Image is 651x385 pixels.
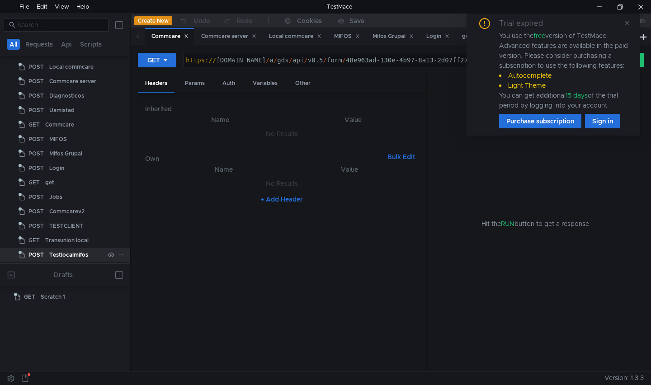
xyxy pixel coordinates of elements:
span: POST [28,161,44,175]
button: Sign in [585,114,620,128]
span: RUN [501,220,514,228]
h6: Own [145,153,384,164]
span: POST [28,132,44,146]
div: Uamistad [49,103,75,117]
button: GET [138,53,176,67]
button: Undo [172,14,217,28]
span: POST [28,219,44,233]
div: Auth [215,75,242,92]
div: Mifos Grupal [373,32,414,41]
div: Commcare [151,32,189,41]
div: Scratch 1 [41,290,65,304]
span: POST [28,103,44,117]
div: Jobs [49,190,62,204]
div: You use the version of TestMace. Advanced features are available in the paid version. Please cons... [499,31,629,110]
span: POST [28,205,44,218]
button: Purchase subscription [499,114,581,128]
span: POST [28,147,44,160]
span: Version: 1.3.3 [604,371,644,385]
div: Commcare server [49,75,96,88]
div: get [462,32,479,41]
div: MIFOS [334,32,360,41]
div: Testlocalmifos [49,248,88,262]
div: Redo [237,15,253,26]
div: Variables [245,75,285,92]
div: GET [147,55,160,65]
div: Headers [138,75,175,93]
div: Transunion local [45,234,89,247]
div: Commcare [45,118,74,131]
nz-embed-empty: No Results [266,179,298,188]
div: Login [49,161,64,175]
span: POST [28,89,44,103]
button: Api [58,39,75,50]
div: Local commcare [269,32,321,41]
div: Drafts [54,269,73,280]
div: Diagnosticos [49,89,84,103]
span: GET [24,290,35,304]
div: Mifos Grupal [49,147,82,160]
button: Bulk Edit [384,151,419,162]
th: Value [288,164,411,175]
button: + Add Header [257,194,307,205]
div: Local commcare [49,60,94,74]
div: You can get additional of the trial period by logging into your account. [499,90,629,110]
div: MIFOS [49,132,67,146]
div: Save [349,18,364,24]
input: Search... [17,20,103,30]
span: free [533,32,545,40]
span: POST [28,248,44,262]
div: get [45,176,54,189]
div: Other [288,75,318,92]
li: Light Theme [499,80,629,90]
div: Undo [193,15,210,26]
button: Create New [134,16,172,25]
span: GET [28,176,40,189]
button: Scripts [77,39,104,50]
th: Name [152,114,288,125]
th: Name [160,164,288,175]
span: 15 days [566,91,588,99]
span: POST [28,75,44,88]
span: GET [28,118,40,131]
div: Login [426,32,449,41]
span: POST [28,190,44,204]
nz-embed-empty: No Results [266,130,298,138]
div: TESTCLIENT [49,219,83,233]
li: Autocomplete [499,70,629,80]
h6: Inherited [145,103,419,114]
button: All [7,39,20,50]
button: Redo [217,14,259,28]
span: POST [28,60,44,74]
span: GET [28,234,40,247]
div: Commcarev2 [49,205,85,218]
div: Commcare server [201,32,256,41]
div: Cookies [297,15,322,26]
th: Value [288,114,419,125]
span: Hit the button to get a response [481,219,589,229]
div: Params [178,75,212,92]
div: Trial expired [499,18,554,29]
button: Requests [23,39,56,50]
